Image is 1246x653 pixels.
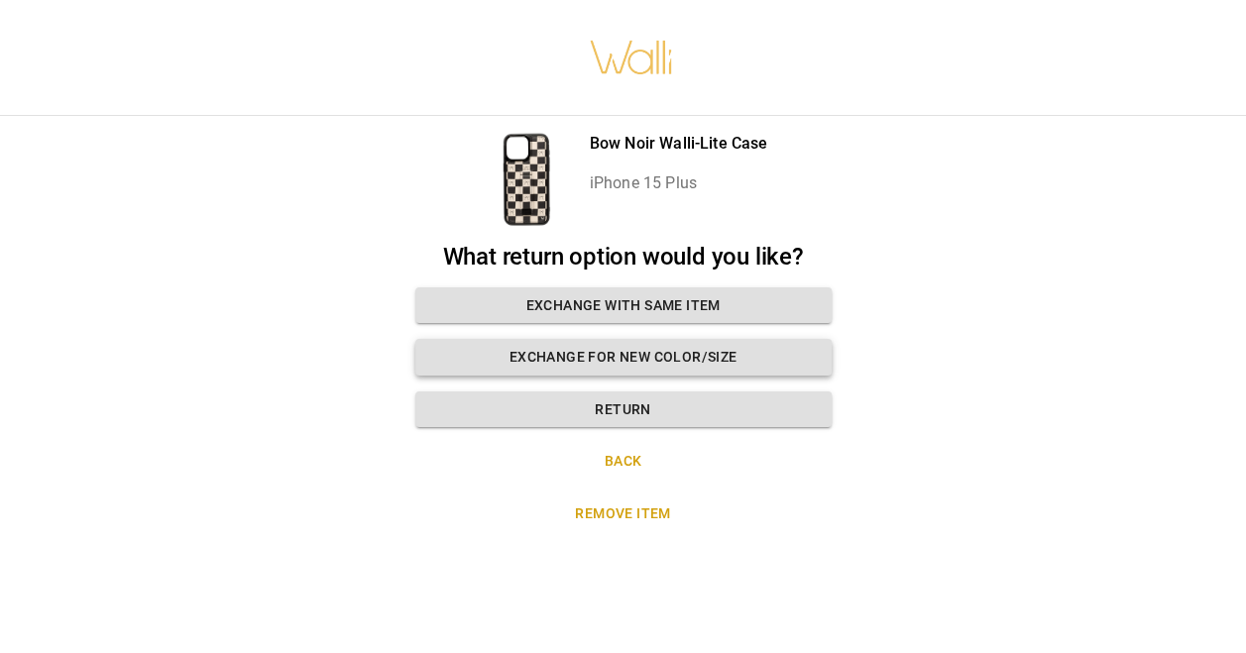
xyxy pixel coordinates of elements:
p: iPhone 15 Plus [590,171,768,195]
button: Back [415,443,832,480]
button: Return [415,391,832,428]
p: Bow Noir Walli-Lite Case [590,132,768,156]
button: Exchange for new color/size [415,339,832,376]
button: Remove item [415,495,832,532]
button: Exchange with same item [415,287,832,324]
h2: What return option would you like? [415,243,832,272]
img: walli-inc.myshopify.com [589,15,674,100]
